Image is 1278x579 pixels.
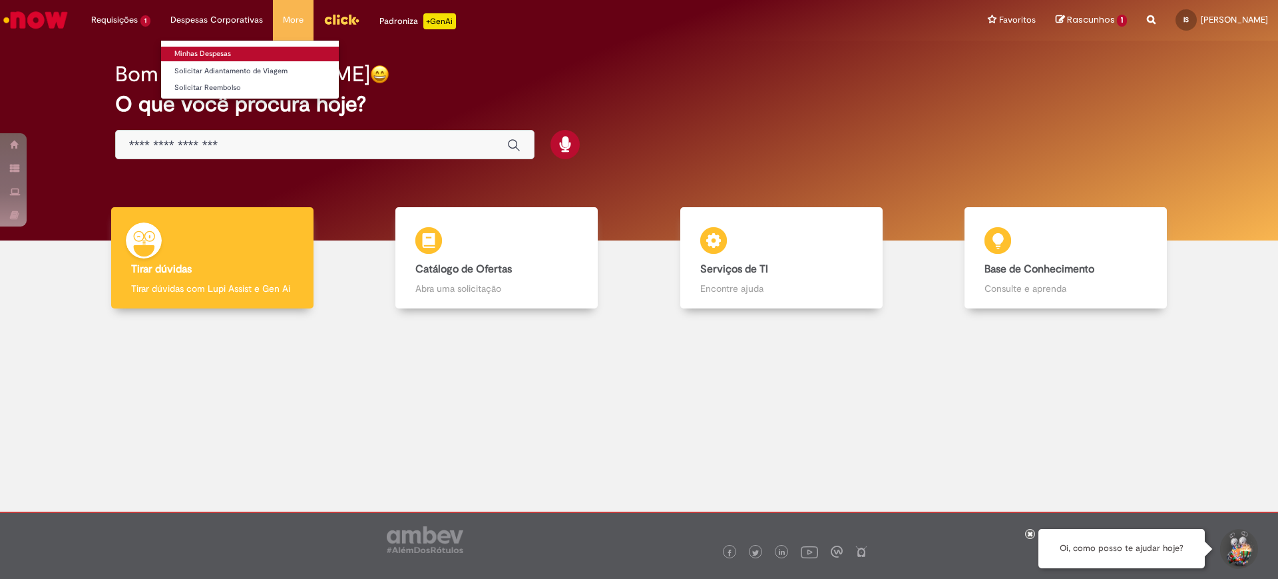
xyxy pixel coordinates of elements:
[1201,14,1268,25] span: [PERSON_NAME]
[131,263,192,276] b: Tirar dúvidas
[140,15,150,27] span: 1
[387,526,463,553] img: logo_footer_ambev_rotulo_gray.png
[423,13,456,29] p: +GenAi
[70,207,355,309] a: Tirar dúvidas Tirar dúvidas com Lupi Assist e Gen Ai
[115,63,370,86] h2: Bom dia, [PERSON_NAME]
[700,263,768,276] b: Serviços de TI
[1038,529,1205,568] div: Oi, como posso te ajudar hoje?
[924,207,1209,309] a: Base de Conhecimento Consulte e aprenda
[984,282,1147,295] p: Consulte e aprenda
[999,13,1036,27] span: Favoritos
[1067,13,1115,26] span: Rascunhos
[855,546,867,558] img: logo_footer_naosei.png
[779,549,785,557] img: logo_footer_linkedin.png
[379,13,456,29] div: Padroniza
[91,13,138,27] span: Requisições
[161,64,339,79] a: Solicitar Adiantamento de Viagem
[1,7,70,33] img: ServiceNow
[161,47,339,61] a: Minhas Despesas
[831,546,843,558] img: logo_footer_workplace.png
[700,282,863,295] p: Encontre ajuda
[160,40,339,99] ul: Despesas Corporativas
[415,263,512,276] b: Catálogo de Ofertas
[639,207,924,309] a: Serviços de TI Encontre ajuda
[370,65,389,84] img: happy-face.png
[726,550,733,556] img: logo_footer_facebook.png
[323,9,359,29] img: click_logo_yellow_360x200.png
[1218,529,1258,569] button: Iniciar Conversa de Suporte
[1056,14,1127,27] a: Rascunhos
[283,13,304,27] span: More
[161,81,339,95] a: Solicitar Reembolso
[1183,15,1189,24] span: IS
[115,93,1164,116] h2: O que você procura hoje?
[801,543,818,560] img: logo_footer_youtube.png
[1117,15,1127,27] span: 1
[355,207,640,309] a: Catálogo de Ofertas Abra uma solicitação
[170,13,263,27] span: Despesas Corporativas
[984,263,1094,276] b: Base de Conhecimento
[415,282,578,295] p: Abra uma solicitação
[131,282,294,295] p: Tirar dúvidas com Lupi Assist e Gen Ai
[752,550,759,556] img: logo_footer_twitter.png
